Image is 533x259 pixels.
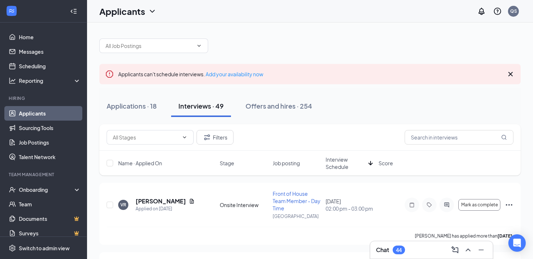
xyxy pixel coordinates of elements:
b: [DATE] [497,233,512,239]
button: Filter Filters [197,130,234,145]
svg: Notifications [477,7,486,16]
svg: QuestionInfo [493,7,502,16]
svg: Cross [506,70,515,78]
div: Switch to admin view [19,244,70,252]
svg: ChevronDown [148,7,157,16]
svg: Filter [203,133,211,142]
span: Interview Schedule [326,156,365,170]
div: Onsite Interview [220,201,268,209]
svg: ChevronDown [182,134,187,140]
svg: Document [189,198,195,204]
svg: ActiveChat [442,202,451,208]
span: Job posting [273,159,300,167]
div: Interviews · 49 [178,101,224,110]
a: Add your availability now [206,71,263,77]
input: Search in interviews [405,130,513,145]
div: Onboarding [19,186,75,193]
a: Applicants [19,106,81,121]
div: Hiring [9,95,79,101]
span: Name · Applied On [118,159,162,167]
svg: ChevronDown [196,43,202,49]
span: Score [379,159,393,167]
a: Messages [19,44,81,59]
a: Team [19,197,81,211]
div: Open Intercom Messenger [508,234,526,252]
div: Applications · 18 [107,101,157,110]
span: Stage [220,159,234,167]
input: All Job Postings [106,42,193,50]
p: [GEOGRAPHIC_DATA] [273,213,321,219]
a: DocumentsCrown [19,211,81,226]
svg: Analysis [9,77,16,84]
svg: Minimize [477,246,486,254]
a: Home [19,30,81,44]
h1: Applicants [99,5,145,17]
input: All Stages [113,133,179,141]
svg: ArrowDown [366,159,375,167]
div: [DATE] [326,198,374,212]
a: Scheduling [19,59,81,73]
svg: MagnifyingGlass [501,134,507,140]
h5: [PERSON_NAME] [136,197,186,205]
svg: Ellipses [505,201,513,209]
button: ComposeMessage [449,244,461,256]
div: VR [120,202,126,208]
a: Job Postings [19,135,81,150]
svg: Note [408,202,416,208]
span: 02:00 pm - 03:00 pm [326,205,374,212]
div: Team Management [9,171,79,178]
a: Sourcing Tools [19,121,81,135]
svg: ChevronUp [464,246,472,254]
svg: UserCheck [9,186,16,193]
div: QS [510,8,517,14]
div: Reporting [19,77,81,84]
p: [PERSON_NAME] has applied more than . [415,233,513,239]
span: Mark as complete [461,202,498,207]
span: Applicants can't schedule interviews. [118,71,263,77]
span: Front of House Team Member - Day Time [273,190,321,211]
a: SurveysCrown [19,226,81,240]
div: Applied on [DATE] [136,205,195,213]
button: Minimize [475,244,487,256]
div: Offers and hires · 254 [245,101,312,110]
h3: Chat [376,246,389,254]
button: Mark as complete [458,199,500,211]
button: ChevronUp [462,244,474,256]
svg: Tag [425,202,434,208]
div: 44 [396,247,402,253]
svg: WorkstreamLogo [8,7,15,15]
svg: Error [105,70,114,78]
svg: Settings [9,244,16,252]
svg: ComposeMessage [451,246,459,254]
a: Talent Network [19,150,81,164]
svg: Collapse [70,8,77,15]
